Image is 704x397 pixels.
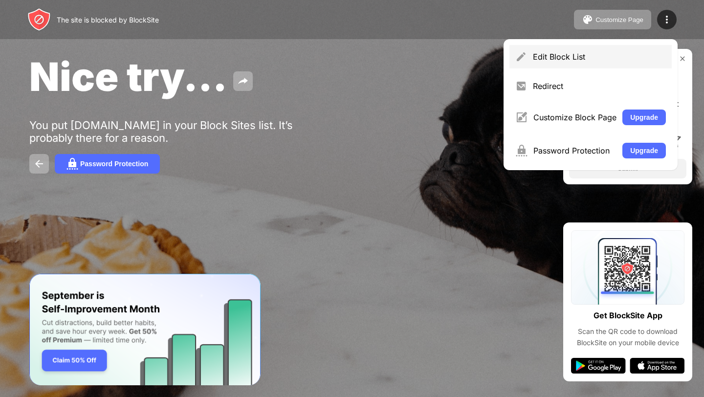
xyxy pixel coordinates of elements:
div: Edit Block List [533,52,666,62]
img: menu-redirect.svg [515,80,527,92]
div: Scan the QR code to download BlockSite on your mobile device [571,326,684,348]
div: Password Protection [533,146,616,155]
div: The site is blocked by BlockSite [57,16,159,24]
img: header-logo.svg [27,8,51,31]
div: Password Protection [80,160,148,168]
div: Get BlockSite App [594,309,662,323]
div: Redirect [533,81,666,91]
img: password.svg [66,158,78,170]
img: menu-pencil.svg [515,51,527,63]
button: Upgrade [622,110,666,125]
button: Password Protection [55,154,160,174]
button: Customize Page [574,10,651,29]
iframe: Banner [29,274,261,386]
img: menu-password.svg [515,145,528,156]
img: menu-icon.svg [661,14,673,25]
img: google-play.svg [571,358,626,374]
div: Customize Page [595,16,643,23]
img: qrcode.svg [571,230,684,305]
img: app-store.svg [630,358,684,374]
div: You put [DOMAIN_NAME] in your Block Sites list. It’s probably there for a reason. [29,119,331,144]
img: share.svg [237,75,249,87]
img: back.svg [33,158,45,170]
button: Upgrade [622,143,666,158]
div: Customize Block Page [533,112,616,122]
img: pallet.svg [582,14,594,25]
span: Nice try... [29,53,227,100]
img: rate-us-close.svg [679,55,686,63]
img: menu-customize.svg [515,111,528,123]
